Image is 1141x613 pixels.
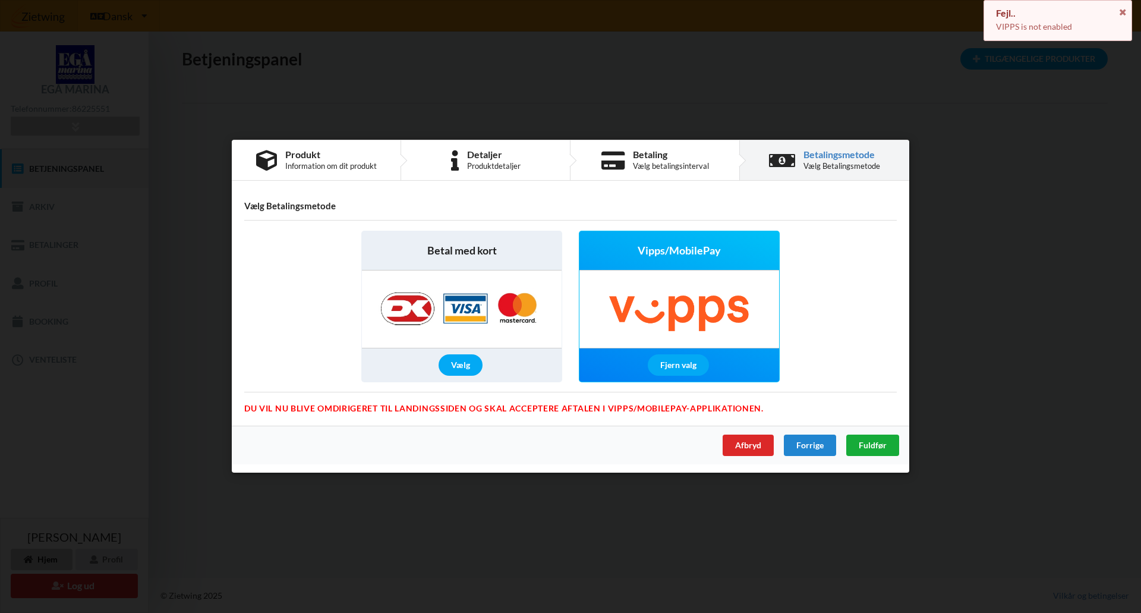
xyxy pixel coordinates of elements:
span: Vipps/MobilePay [638,244,721,259]
div: Fjern valg [648,355,709,376]
div: Produktdetaljer [467,162,521,171]
p: VIPPS is not enabled [996,21,1120,33]
div: Afbryd [723,435,774,457]
div: Betaling [633,150,709,159]
div: Detaljer [467,150,521,159]
div: Forrige [784,435,836,457]
div: Vælg betalingsinterval [633,162,709,171]
span: Betal med kort [427,244,497,259]
img: Nets [368,271,555,348]
div: Vælg [439,355,483,376]
h4: Vælg Betalingsmetode [244,201,897,212]
img: Vipps/MobilePay [583,271,775,348]
div: Produkt [285,150,377,159]
div: Fejl.. [996,7,1120,19]
div: Betalingsmetode [803,150,880,159]
div: Du vil nu blive omdirigeret til landingssiden og skal acceptere aftalen i Vipps/MobilePay-applika... [244,392,897,405]
div: Vælg Betalingsmetode [803,162,880,171]
div: Information om dit produkt [285,162,377,171]
span: Fuldfør [859,441,887,451]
